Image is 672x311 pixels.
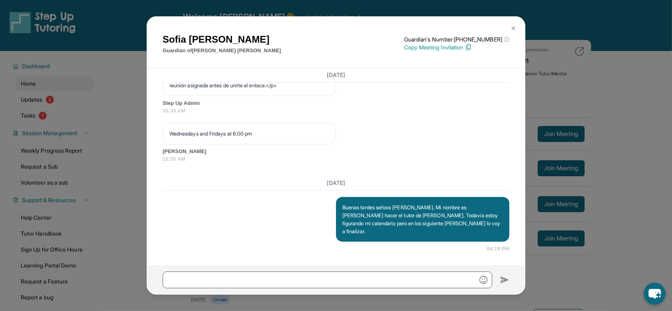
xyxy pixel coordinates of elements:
p: Guardian of [PERSON_NAME] [PERSON_NAME] [163,47,281,55]
h1: Sofia [PERSON_NAME] [163,32,281,47]
span: ⓘ [504,35,509,43]
img: Close Icon [510,25,517,31]
img: Copy Icon [465,44,472,51]
h3: [DATE] [163,71,509,79]
span: 04:19 PM [487,245,509,253]
p: Copy Meeting Invitation [404,43,509,51]
p: Guardian's Number: [PHONE_NUMBER] [404,35,509,43]
p: Wednesdays and Fridays at 6:00 pm [169,130,329,138]
button: chat-button [644,283,666,305]
span: 10:33 AM [163,107,509,115]
img: Emoji [479,276,487,284]
span: Step Up Admin [163,99,509,107]
span: [PERSON_NAME] [163,148,509,155]
h3: [DATE] [163,179,509,187]
p: Buenas tardes señora [PERSON_NAME]. Mi nombre es [PERSON_NAME] hacer el tutor de [PERSON_NAME]. T... [342,203,503,235]
img: Send icon [500,275,509,285]
span: 10:35 AM [163,155,509,163]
